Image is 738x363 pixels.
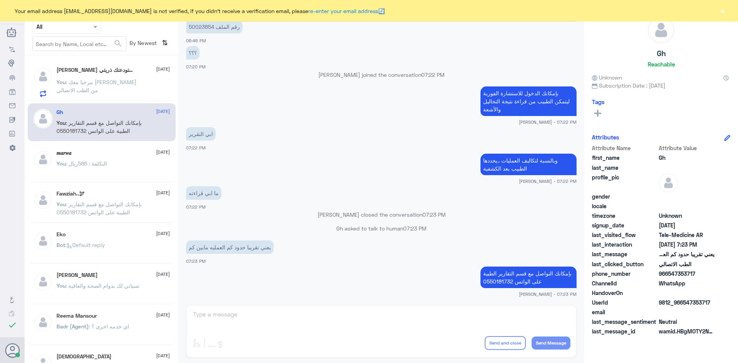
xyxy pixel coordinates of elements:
[57,119,142,134] span: : بإمكانك التواصل مع قسم التقارير الطبية على الواتس 0550181732
[592,173,657,191] span: profile_pic
[186,204,206,209] span: 07:22 PM
[592,164,657,172] span: last_name
[659,279,715,287] span: 2
[659,289,715,297] span: null
[592,250,657,258] span: last_message
[659,212,715,220] span: Unknown
[57,231,66,238] h5: Eko
[592,260,657,268] span: last_clicked_button
[532,336,570,350] button: Send Message
[15,7,385,15] span: Your email address [EMAIL_ADDRESS][DOMAIN_NAME] is not verified, if you didn't receive a verifica...
[659,298,715,307] span: 9812_966547353717
[592,298,657,307] span: UserId
[480,86,577,116] p: 18/9/2025, 7:22 PM
[33,67,53,86] img: defaultAdmin.png
[659,260,715,268] span: الطب الاتصالي
[592,192,657,201] span: gender
[186,259,206,264] span: 07:23 PM
[186,127,216,141] p: 18/9/2025, 7:22 PM
[592,308,657,316] span: email
[57,323,89,330] span: Badr (Agent)
[186,20,243,33] p: 18/9/2025, 6:46 PM
[657,49,666,58] h5: Gh
[113,39,123,48] span: search
[659,318,715,326] span: 0
[156,312,170,318] span: [DATE]
[57,242,65,248] span: Bot
[57,201,142,215] span: : بإمكانك التواصل مع قسم التقارير الطبية على الواتس 0550181732
[422,211,445,218] span: 07:23 PM
[308,8,378,14] a: re-enter your email address
[592,318,657,326] span: last_message_sentiment
[659,231,715,239] span: Tele-Medicine AR
[156,149,170,156] span: [DATE]
[186,211,577,219] p: [PERSON_NAME] closed the conversation
[659,192,715,201] span: null
[403,225,426,232] span: 07:23 PM
[57,67,136,73] h5: Mounera إني أستودعتك ذريتي
[719,7,726,15] button: ×
[8,320,17,330] i: check
[592,202,657,210] span: locale
[5,343,20,358] button: Avatar
[592,212,657,220] span: timezone
[57,282,66,289] span: You
[126,36,159,52] span: By Newest
[659,308,715,316] span: null
[186,186,221,200] p: 18/9/2025, 7:22 PM
[57,313,97,319] h5: Reema Mansour
[57,109,63,116] h5: Gh
[66,160,107,167] span: : التكلفة : 586ريال
[659,154,715,162] span: Gh
[186,38,206,43] span: 06:46 PM
[186,240,274,254] p: 18/9/2025, 7:23 PM
[33,191,53,210] img: defaultAdmin.png
[421,71,444,78] span: 07:22 PM
[519,178,577,184] span: [PERSON_NAME] - 07:22 PM
[592,240,657,249] span: last_interaction
[156,66,170,73] span: [DATE]
[33,272,53,291] img: defaultAdmin.png
[592,81,730,90] span: Subscription Date : [DATE]
[186,71,577,79] p: [PERSON_NAME] joined the conversation
[592,279,657,287] span: ChannelId
[592,134,619,141] h6: Attributes
[592,221,657,229] span: signup_date
[57,201,66,207] span: You
[57,272,98,278] h5: Mohammed ALRASHED
[592,231,657,239] span: last_visited_flow
[156,230,170,237] span: [DATE]
[156,352,170,359] span: [DATE]
[57,79,136,93] span: : مرحبا معك [PERSON_NAME] من الطب الاتصالي
[659,221,715,229] span: 2025-09-18T14:54:39.606Z
[592,270,657,278] span: phone_number
[57,160,66,167] span: You
[519,291,577,297] span: [PERSON_NAME] - 07:23 PM
[33,37,126,51] input: Search by Name, Local etc…
[33,109,53,128] img: defaultAdmin.png
[113,37,123,50] button: search
[519,119,577,125] span: [PERSON_NAME] - 07:22 PM
[57,79,66,85] span: You
[659,144,715,152] span: Attribute Value
[57,353,111,360] h5: سبحان الله
[592,144,657,152] span: Attribute Name
[33,231,53,250] img: defaultAdmin.png
[66,282,140,289] span: : تمنياتي لك بدوام الصحة والعافية
[89,323,129,330] span: : اي خدمه اخرى ؟
[156,189,170,196] span: [DATE]
[592,327,657,335] span: last_message_id
[186,46,199,60] p: 18/9/2025, 7:20 PM
[186,145,206,150] span: 07:22 PM
[57,150,71,156] h5: 𝒎𝒂𝒓𝒘𝒂
[648,61,675,68] h6: Reachable
[186,224,577,232] p: Gh asked to talk to human
[592,73,622,81] span: Unknown
[659,327,715,335] span: wamid.HBgMOTY2NTQ3MzUzNzE3FQIAEhgUM0FFQ0RFNzg5QzdGRTg4Q0UyREYA
[156,108,170,115] span: [DATE]
[592,154,657,162] span: first_name
[480,154,577,175] p: 18/9/2025, 7:22 PM
[648,17,674,43] img: defaultAdmin.png
[659,250,715,258] span: يعني تقريبا حدود كم العمليه مابين كم
[659,202,715,210] span: null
